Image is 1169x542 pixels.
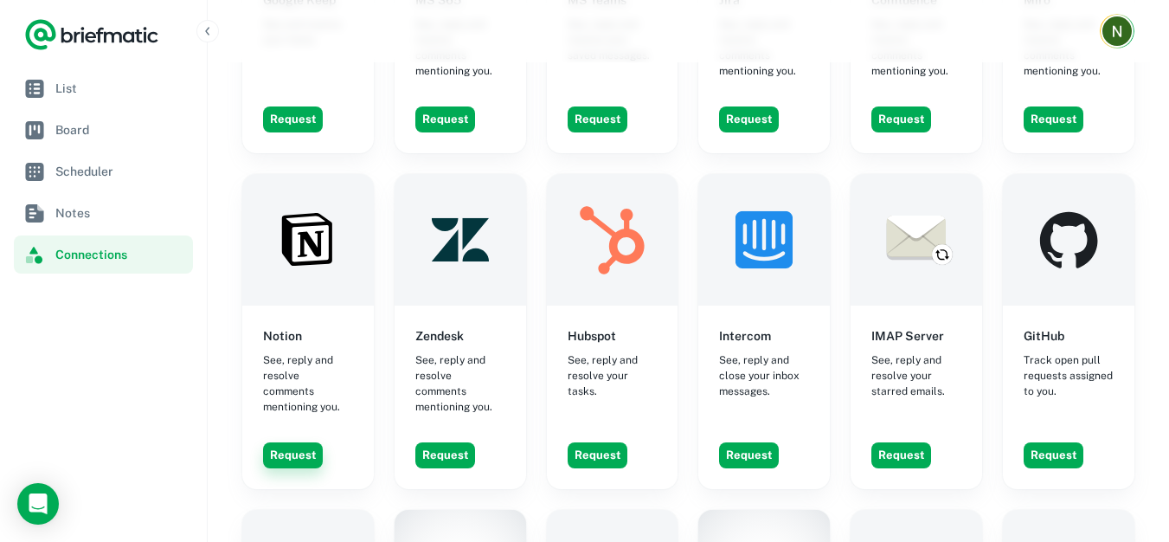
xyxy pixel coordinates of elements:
button: Request [1024,442,1083,468]
button: Request [871,106,931,132]
span: Scheduler [55,162,186,181]
button: Request [871,442,931,468]
button: Request [1024,106,1083,132]
button: Request [719,106,779,132]
div: Open Intercom Messenger [17,483,59,525]
img: Notion [242,174,374,306]
button: Request [263,442,323,468]
a: Scheduler [14,152,193,190]
h6: Hubspot [568,326,616,345]
a: Board [14,111,193,149]
button: Request [415,106,475,132]
a: Logo [24,17,159,52]
span: See, reply and resolve your tasks. [568,352,658,399]
span: List [55,79,186,98]
a: Connections [14,236,193,274]
a: Notes [14,194,193,232]
img: GitHub [1003,174,1134,306]
span: Track open pull requests assigned to you. [1024,352,1114,399]
button: Request [568,442,627,468]
h6: GitHub [1024,326,1064,345]
h6: IMAP Server [871,326,944,345]
span: See, reply and resolve your starred emails. [871,352,961,399]
img: Hubspot [547,174,678,306]
button: Request [415,442,475,468]
span: See, reply and resolve comments mentioning you. [263,352,353,415]
img: Zendesk [395,174,526,306]
span: Board [55,120,186,139]
button: Request [263,106,323,132]
img: Intercom [698,174,830,306]
span: See, reply and close your inbox messages. [719,352,809,399]
button: Request [719,442,779,468]
img: Niket Choksi [1102,16,1132,46]
button: Account button [1100,14,1134,48]
span: Notes [55,203,186,223]
button: Request [568,106,627,132]
img: IMAP Server [851,174,982,306]
h6: Zendesk [415,326,464,345]
span: Connections [55,245,186,264]
h6: Intercom [719,326,771,345]
h6: Notion [263,326,302,345]
a: List [14,69,193,107]
span: See, reply and resolve comments mentioning you. [415,352,505,415]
